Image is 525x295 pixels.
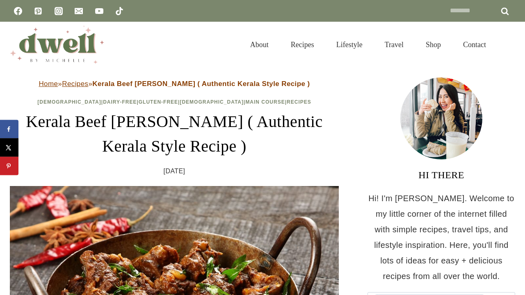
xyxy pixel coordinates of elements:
[501,38,515,52] button: View Search Form
[367,168,515,182] h3: HI THERE
[139,99,178,105] a: Gluten-Free
[39,80,58,88] a: Home
[10,3,26,19] a: Facebook
[325,30,374,59] a: Lifestyle
[287,99,311,105] a: Recipes
[374,30,415,59] a: Travel
[111,3,128,19] a: TikTok
[62,80,88,88] a: Recipes
[37,99,101,105] a: [DEMOGRAPHIC_DATA]
[103,99,137,105] a: Dairy-Free
[91,3,107,19] a: YouTube
[30,3,46,19] a: Pinterest
[92,80,310,88] strong: Kerala Beef [PERSON_NAME] ( Authentic Kerala Style Recipe )
[180,99,244,105] a: [DEMOGRAPHIC_DATA]
[367,191,515,284] p: Hi! I'm [PERSON_NAME]. Welcome to my little corner of the internet filled with simple recipes, tr...
[245,99,285,105] a: Main Course
[10,26,104,64] img: DWELL by michelle
[10,109,339,159] h1: Kerala Beef [PERSON_NAME] ( Authentic Kerala Style Recipe )
[164,165,185,177] time: [DATE]
[50,3,67,19] a: Instagram
[239,30,280,59] a: About
[37,99,311,105] span: | | | | |
[239,30,497,59] nav: Primary Navigation
[280,30,325,59] a: Recipes
[452,30,497,59] a: Contact
[71,3,87,19] a: Email
[39,80,310,88] span: » »
[415,30,452,59] a: Shop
